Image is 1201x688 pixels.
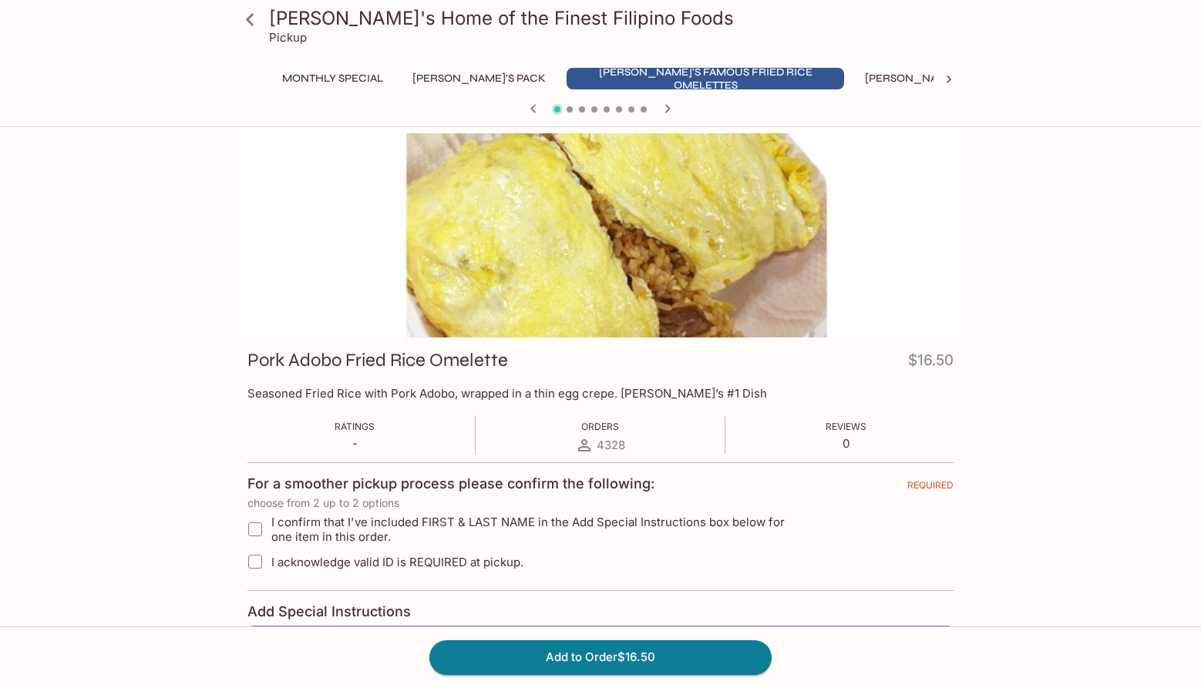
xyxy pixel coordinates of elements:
button: [PERSON_NAME]'s Pack [404,68,554,89]
p: choose from 2 up to 2 options [247,497,954,509]
span: I acknowledge valid ID is REQUIRED at pickup. [271,555,523,569]
span: 4328 [597,438,625,452]
button: [PERSON_NAME]'s Mixed Plates [856,68,1053,89]
span: Ratings [335,421,375,432]
button: Add to Order$16.50 [429,640,772,674]
h3: [PERSON_NAME]'s Home of the Finest Filipino Foods [269,6,958,30]
button: Monthly Special [274,68,392,89]
span: REQUIRED [907,479,954,497]
h4: For a smoother pickup process please confirm the following: [247,475,654,492]
p: Pickup [269,30,307,45]
h3: Pork Adobo Fried Rice Omelette [247,348,508,372]
div: Pork Adobo Fried Rice Omelette [237,133,964,337]
p: - [335,436,375,451]
h4: Add Special Instructions [247,603,954,620]
p: Seasoned Fried Rice with Pork Adobo, wrapped in a thin egg crepe. [PERSON_NAME]’s #1 Dish [247,386,954,401]
h4: $16.50 [908,348,954,378]
button: [PERSON_NAME]'s Famous Fried Rice Omelettes [567,68,844,89]
span: Reviews [826,421,866,432]
span: Orders [581,421,619,432]
span: I confirm that I've included FIRST & LAST NAME in the Add Special Instructions box below for one ... [271,515,806,544]
p: 0 [826,436,866,451]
